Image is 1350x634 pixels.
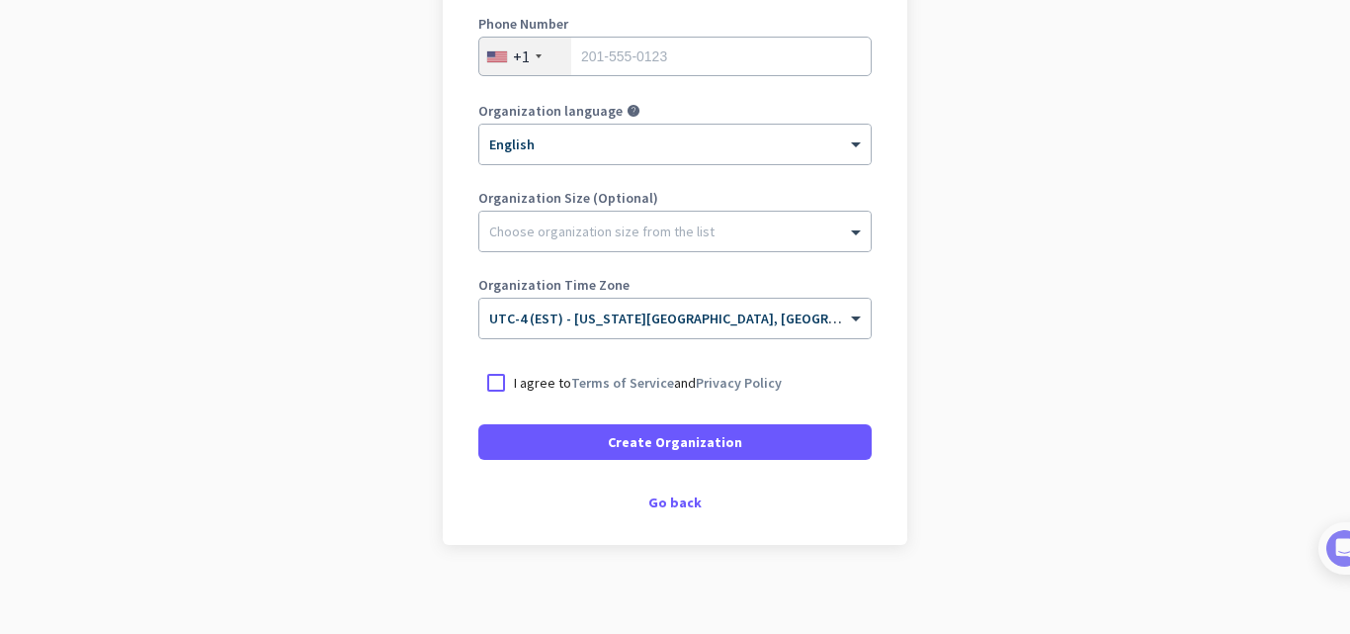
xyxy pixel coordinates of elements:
[696,374,782,392] a: Privacy Policy
[478,17,872,31] label: Phone Number
[478,104,623,118] label: Organization language
[478,424,872,460] button: Create Organization
[478,496,872,509] div: Go back
[571,374,674,392] a: Terms of Service
[627,104,640,118] i: help
[478,37,872,76] input: 201-555-0123
[608,432,742,452] span: Create Organization
[478,278,872,292] label: Organization Time Zone
[513,46,530,66] div: +1
[478,191,872,205] label: Organization Size (Optional)
[514,373,782,393] p: I agree to and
